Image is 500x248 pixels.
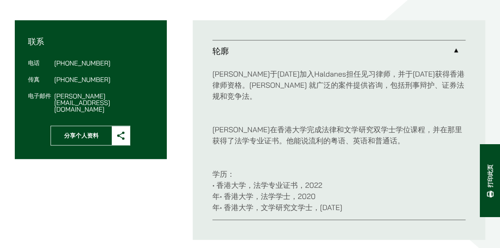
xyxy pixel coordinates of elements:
[212,62,465,220] div: 轮廓
[28,93,51,112] dt: 电子邮件
[54,76,153,83] dd: [PHONE_NUMBER]
[54,93,153,112] dd: [PERSON_NAME][EMAIL_ADDRESS][DOMAIN_NAME]
[28,76,51,93] dt: 传真
[51,126,112,145] span: 分享个人资料
[212,68,465,102] p: [PERSON_NAME]于[DATE]加入Haldanes担任见习律师，并于[DATE]获得香港律师资格。[PERSON_NAME] 就广泛的案件提供咨询，包括刑事辩护、证券法规和竞争法。
[51,126,130,145] button: 分享个人资料
[28,60,51,76] dt: 电话
[28,37,153,47] h2: 联系
[212,169,342,212] font: 学历： • 香港大学，法学专业证书，2022 年• 香港大学，法学学士，2020 年• 香港大学，文学研究文学士，[DATE]
[54,60,153,66] dd: [PHONE_NUMBER]
[212,125,462,145] font: [PERSON_NAME]在香港大学完成法律和文学研究双学士学位课程，并在那里获得了法学专业证书。他能说流利的粤语、英语和普通话。
[212,40,465,62] a: 轮廓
